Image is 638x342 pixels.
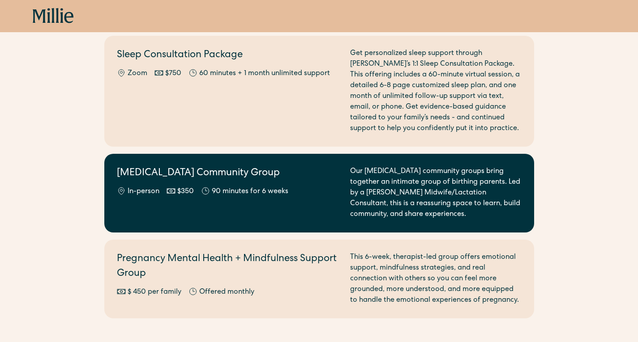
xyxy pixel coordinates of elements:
div: Get personalized sleep support through [PERSON_NAME]’s 1:1 Sleep Consultation Package. This offer... [350,48,522,134]
div: $ 450 per family [128,287,181,298]
div: 90 minutes for 6 weeks [212,186,288,197]
a: [MEDICAL_DATA] Community GroupIn-person$35090 minutes for 6 weeksOur [MEDICAL_DATA] community gro... [104,154,534,232]
div: $350 [177,186,194,197]
div: $750 [165,68,181,79]
h2: Sleep Consultation Package [117,48,339,63]
a: Sleep Consultation PackageZoom$75060 minutes + 1 month unlimited supportGet personalized sleep su... [104,36,534,147]
a: Pregnancy Mental Health + Mindfulness Support Group$ 450 per familyOffered monthlyThis 6-week, th... [104,240,534,318]
div: 60 minutes + 1 month unlimited support [199,68,330,79]
div: Zoom [128,68,147,79]
div: Offered monthly [199,287,254,298]
div: In-person [128,186,159,197]
div: This 6-week, therapist-led group offers emotional support, mindfulness strategies, and real conne... [350,252,522,306]
h2: Pregnancy Mental Health + Mindfulness Support Group [117,252,339,282]
h2: [MEDICAL_DATA] Community Group [117,166,339,181]
div: Our [MEDICAL_DATA] community groups bring together an intimate group of birthing parents. Led by ... [350,166,522,220]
